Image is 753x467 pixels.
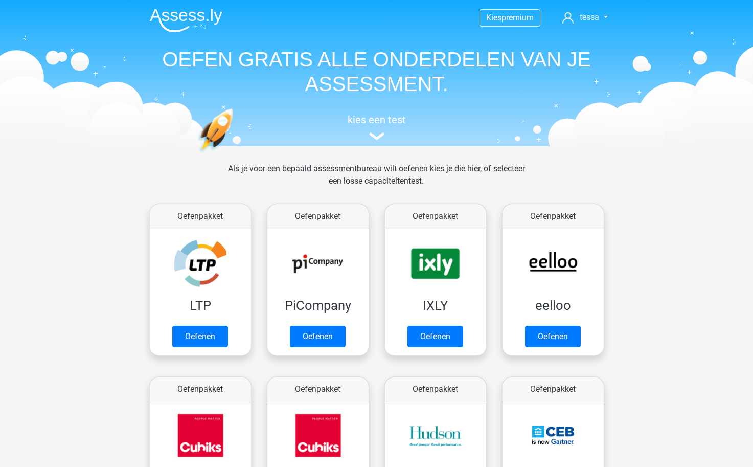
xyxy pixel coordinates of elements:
[142,47,612,96] h1: OEFEN GRATIS ALLE ONDERDELEN VAN JE ASSESSMENT.
[369,132,384,140] img: assessment
[142,114,612,126] h5: kies een test
[486,13,501,23] span: Kies
[525,326,581,347] a: Oefenen
[580,12,599,22] span: tessa
[220,163,533,199] div: Als je voor een bepaald assessmentbureau wilt oefenen kies je die hier, of selecteer een losse ca...
[172,326,228,347] a: Oefenen
[501,13,534,23] span: premium
[290,326,346,347] a: Oefenen
[480,11,540,25] a: Kiespremium
[150,8,222,32] img: Assessly
[142,114,612,141] a: kies een test
[407,326,463,347] a: Oefenen
[198,108,273,201] img: oefenen
[558,11,611,24] a: tessa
